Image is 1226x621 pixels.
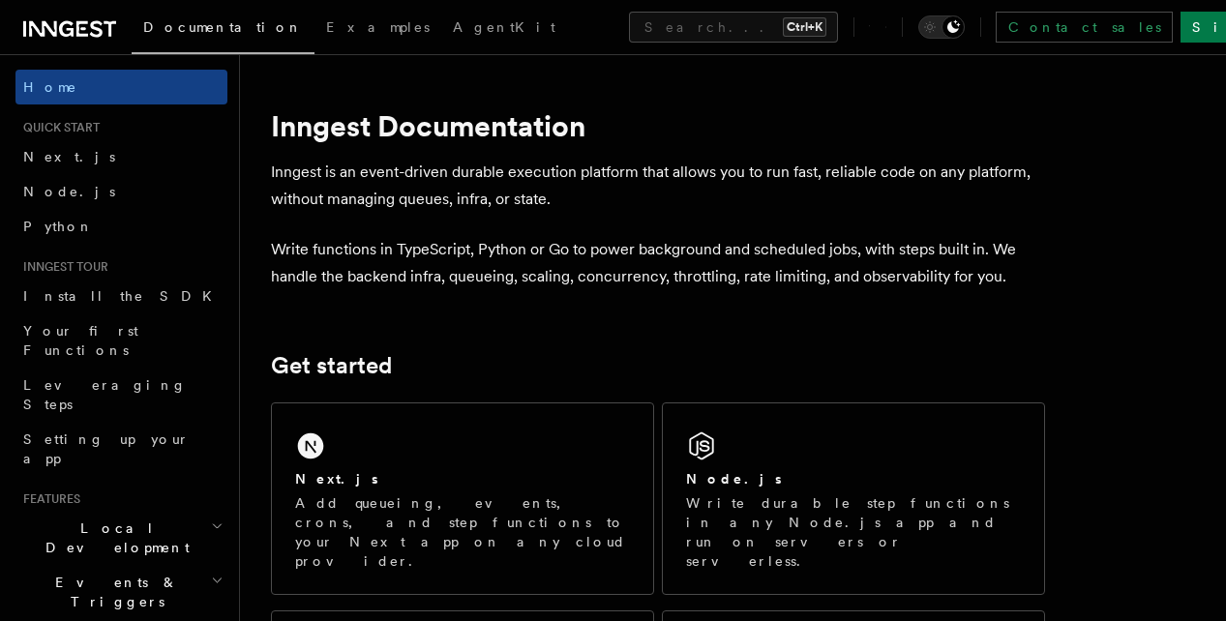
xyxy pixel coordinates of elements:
a: Documentation [132,6,314,54]
span: Install the SDK [23,288,224,304]
p: Write durable step functions in any Node.js app and run on servers or serverless. [686,493,1021,571]
span: Inngest tour [15,259,108,275]
span: Node.js [23,184,115,199]
kbd: Ctrl+K [783,17,826,37]
a: Your first Functions [15,313,227,368]
h2: Next.js [295,469,378,488]
a: Install the SDK [15,279,227,313]
a: Next.jsAdd queueing, events, crons, and step functions to your Next app on any cloud provider. [271,402,654,595]
span: Your first Functions [23,323,138,358]
a: Setting up your app [15,422,227,476]
p: Inngest is an event-driven durable execution platform that allows you to run fast, reliable code ... [271,159,1045,213]
a: Home [15,70,227,104]
a: Leveraging Steps [15,368,227,422]
a: Node.jsWrite durable step functions in any Node.js app and run on servers or serverless. [662,402,1045,595]
a: Get started [271,352,392,379]
span: Python [23,219,94,234]
span: Documentation [143,19,303,35]
span: Next.js [23,149,115,164]
button: Local Development [15,511,227,565]
p: Add queueing, events, crons, and step functions to your Next app on any cloud provider. [295,493,630,571]
h2: Node.js [686,469,782,488]
h1: Inngest Documentation [271,108,1045,143]
a: Python [15,209,227,244]
button: Events & Triggers [15,565,227,619]
span: AgentKit [453,19,555,35]
a: Examples [314,6,441,52]
button: Search...Ctrl+K [629,12,838,43]
span: Features [15,491,80,507]
span: Local Development [15,518,211,557]
button: Toggle dark mode [918,15,965,39]
a: Next.js [15,139,227,174]
a: AgentKit [441,6,567,52]
span: Quick start [15,120,100,135]
a: Contact sales [996,12,1173,43]
span: Setting up your app [23,431,190,466]
span: Examples [326,19,430,35]
p: Write functions in TypeScript, Python or Go to power background and scheduled jobs, with steps bu... [271,236,1045,290]
span: Leveraging Steps [23,377,187,412]
a: Node.js [15,174,227,209]
span: Events & Triggers [15,573,211,611]
span: Home [23,77,77,97]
